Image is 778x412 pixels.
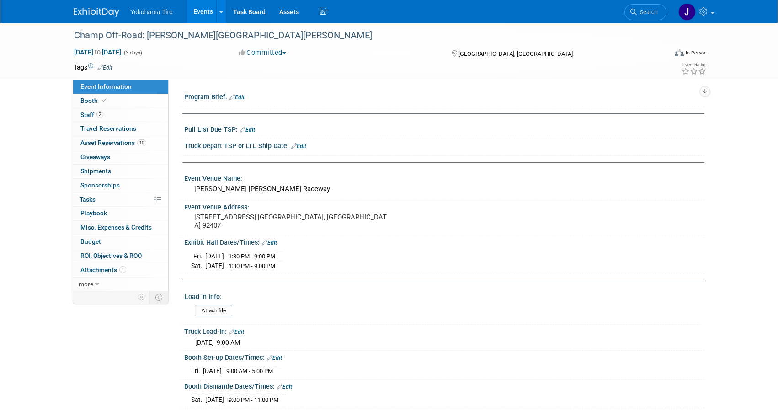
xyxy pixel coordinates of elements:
td: [DATE] [205,251,224,261]
a: Edit [277,384,292,390]
span: Sponsorships [80,182,120,189]
div: Event Rating [682,63,706,67]
span: 10 [137,139,146,146]
span: 1:30 PM - 9:00 PM [229,253,275,260]
a: Asset Reservations10 [73,136,168,150]
td: Sat. [191,261,205,271]
div: Event Format [613,48,707,61]
span: Asset Reservations [80,139,146,146]
a: Edit [229,329,244,335]
a: Edit [229,94,245,101]
a: Playbook [73,207,168,220]
td: [DATE] [205,395,224,405]
div: Pull List Due TSP: [184,123,704,134]
span: more [79,280,93,288]
div: Champ Off-Road: [PERSON_NAME][GEOGRAPHIC_DATA][PERSON_NAME] [71,27,653,44]
a: Edit [97,64,112,71]
div: Exhibit Hall Dates/Times: [184,235,704,247]
div: [PERSON_NAME] [PERSON_NAME] Raceway [191,182,698,196]
div: Load In Info: [185,290,700,301]
span: Staff [80,111,103,118]
span: Misc. Expenses & Credits [80,224,152,231]
a: ROI, Objectives & ROO [73,249,168,263]
td: Fri. [191,366,203,376]
span: Tasks [80,196,96,203]
div: Event Venue Address: [184,200,704,212]
a: Edit [262,240,277,246]
a: Search [624,4,666,20]
div: Truck Depart TSP or LTL Ship Date: [184,139,704,151]
a: Booth [73,94,168,108]
td: Toggle Event Tabs [150,291,169,303]
span: Budget [80,238,101,245]
a: more [73,278,168,291]
span: 9:00 AM - 5:00 PM [226,368,273,375]
span: 2 [96,111,103,118]
td: [DATE] [205,261,224,271]
img: Janelle Williams [678,3,696,21]
a: Travel Reservations [73,122,168,136]
a: Giveaways [73,150,168,164]
a: Shipments [73,165,168,178]
a: Tasks [73,193,168,207]
span: Search [637,9,658,16]
img: ExhibitDay [74,8,119,17]
a: Event Information [73,80,168,94]
td: Fri. [191,251,205,261]
a: Edit [240,127,255,133]
span: 9:00 PM - 11:00 PM [229,396,278,403]
div: Booth Set-up Dates/Times: [184,351,704,363]
td: Personalize Event Tab Strip [134,291,150,303]
div: Truck Load-In: [184,325,704,337]
span: Shipments [80,167,111,175]
div: In-Person [685,49,707,56]
a: Budget [73,235,168,249]
td: [DATE] [203,366,222,376]
div: Program Brief: [184,90,704,102]
span: (3 days) [123,50,142,56]
img: Format-Inperson.png [675,49,684,56]
div: Event Venue Name: [184,171,704,183]
span: Travel Reservations [80,125,136,132]
span: Yokohama Tire [130,8,173,16]
button: Committed [235,48,290,58]
a: Misc. Expenses & Credits [73,221,168,235]
a: Edit [267,355,282,361]
span: Giveaways [80,153,110,161]
pre: [STREET_ADDRESS] [GEOGRAPHIC_DATA], [GEOGRAPHIC_DATA] 92407 [194,213,391,230]
a: Edit [291,143,306,150]
span: 1 [119,266,126,273]
span: Booth [80,97,108,104]
span: 1:30 PM - 9:00 PM [229,262,275,269]
div: Booth Dismantle Dates/Times: [184,380,704,391]
i: Booth reservation complete [102,98,107,103]
a: Staff2 [73,108,168,122]
span: [DATE] [DATE] [74,48,122,56]
span: Attachments [80,266,126,273]
span: to [93,48,102,56]
a: Attachments1 [73,263,168,277]
span: [GEOGRAPHIC_DATA], [GEOGRAPHIC_DATA] [458,50,573,57]
td: Sat. [191,395,205,405]
span: [DATE] 9:00 AM [195,339,240,346]
a: Sponsorships [73,179,168,193]
td: Tags [74,63,112,72]
span: Playbook [80,209,107,217]
span: ROI, Objectives & ROO [80,252,142,259]
span: Event Information [80,83,132,90]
